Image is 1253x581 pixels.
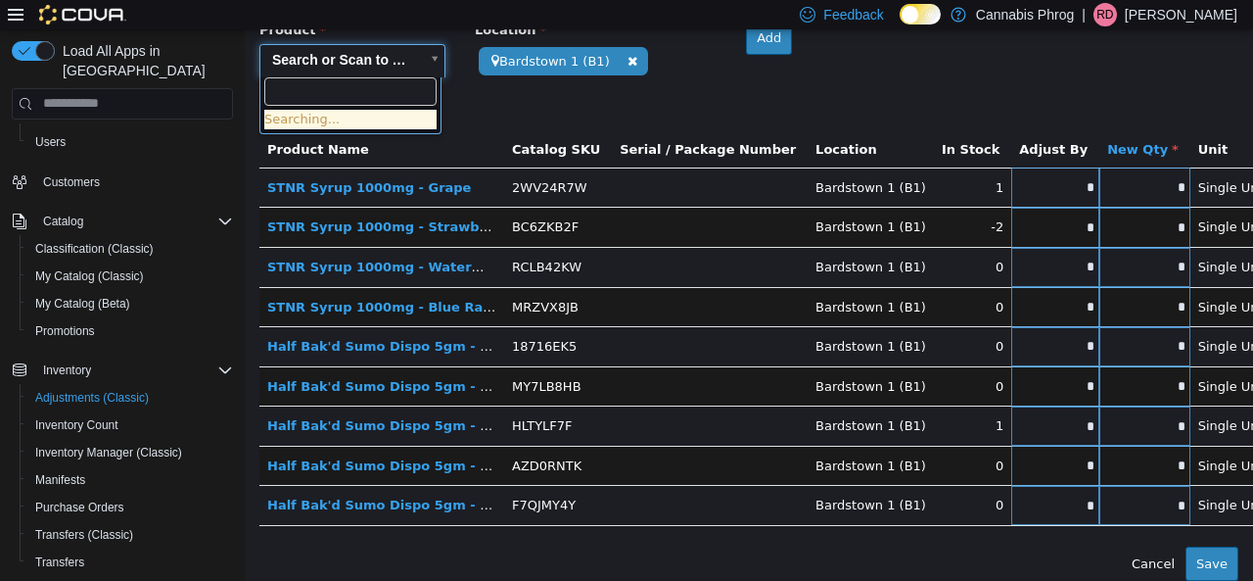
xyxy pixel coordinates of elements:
[27,292,233,315] span: My Catalog (Beta)
[976,3,1074,26] p: Cannabis Phrog
[900,4,941,24] input: Dark Mode
[1125,3,1237,26] p: [PERSON_NAME]
[35,359,99,382] button: Inventory
[900,24,901,25] span: Dark Mode
[27,468,233,492] span: Manifests
[27,292,138,315] a: My Catalog (Beta)
[35,472,85,488] span: Manifests
[27,496,233,519] span: Purchase Orders
[27,551,92,574] a: Transfers
[35,359,233,382] span: Inventory
[20,128,241,156] button: Users
[1093,3,1117,26] div: Rhonda Davis
[823,5,883,24] span: Feedback
[35,500,124,515] span: Purchase Orders
[35,417,118,433] span: Inventory Count
[35,241,154,257] span: Classification (Classic)
[20,290,241,317] button: My Catalog (Beta)
[43,214,83,229] span: Catalog
[43,363,91,378] span: Inventory
[20,439,241,466] button: Inventory Manager (Classic)
[27,496,132,519] a: Purchase Orders
[20,384,241,412] button: Adjustments (Classic)
[55,41,233,80] span: Load All Apps in [GEOGRAPHIC_DATA]
[35,210,233,233] span: Catalog
[27,130,233,154] span: Users
[35,323,95,339] span: Promotions
[35,170,108,194] a: Customers
[20,412,241,439] button: Inventory Count
[35,527,133,543] span: Transfers (Classic)
[27,386,157,410] a: Adjustments (Classic)
[27,237,162,261] a: Classification (Classic)
[35,445,182,460] span: Inventory Manager (Classic)
[27,386,233,410] span: Adjustments (Classic)
[4,208,241,235] button: Catalog
[43,174,100,190] span: Customers
[35,134,66,150] span: Users
[4,168,241,196] button: Customers
[4,357,241,384] button: Inventory
[27,468,93,492] a: Manifests
[20,521,241,549] button: Transfers (Classic)
[27,237,233,261] span: Classification (Classic)
[20,466,241,494] button: Manifests
[35,555,84,570] span: Transfers
[35,268,144,284] span: My Catalog (Classic)
[27,551,233,574] span: Transfers
[35,390,149,406] span: Adjustments (Classic)
[27,319,103,343] a: Promotions
[27,130,73,154] a: Users
[27,265,233,288] span: My Catalog (Classic)
[27,265,152,288] a: My Catalog (Classic)
[27,413,126,437] a: Inventory Count
[1082,3,1086,26] p: |
[20,549,241,576] button: Transfers
[27,441,233,464] span: Inventory Manager (Classic)
[35,296,130,312] span: My Catalog (Beta)
[20,494,241,521] button: Purchase Orders
[39,5,126,24] img: Cova
[27,441,190,464] a: Inventory Manager (Classic)
[35,169,233,194] span: Customers
[1096,3,1113,26] span: RD
[35,210,91,233] button: Catalog
[27,523,233,547] span: Transfers (Classic)
[20,80,192,100] li: Searching...
[27,523,141,547] a: Transfers (Classic)
[20,263,241,290] button: My Catalog (Classic)
[20,235,241,263] button: Classification (Classic)
[27,413,233,437] span: Inventory Count
[20,317,241,345] button: Promotions
[27,319,233,343] span: Promotions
